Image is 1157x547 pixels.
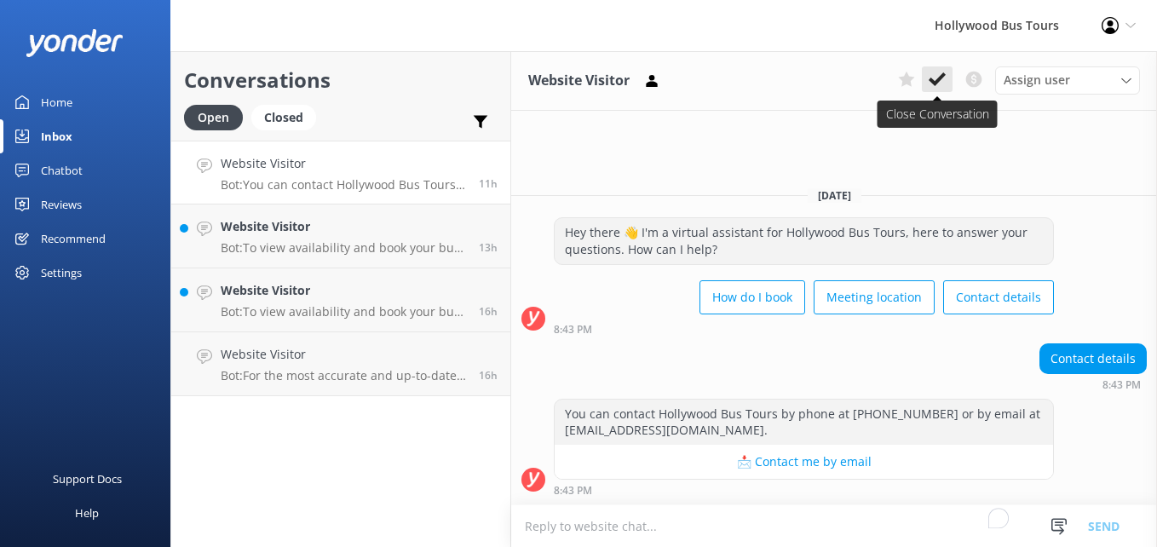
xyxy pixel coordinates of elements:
[171,268,510,332] a: Website VisitorBot:To view availability and book your bus tour online, click [URL][DOMAIN_NAME].16h
[555,218,1053,263] div: Hey there 👋 I'm a virtual assistant for Hollywood Bus Tours, here to answer your questions. How c...
[479,240,498,255] span: Oct 14 2025 06:45pm (UTC -07:00) America/Tijuana
[221,281,466,300] h4: Website Visitor
[26,29,124,57] img: yonder-white-logo.png
[1102,380,1141,390] strong: 8:43 PM
[479,304,498,319] span: Oct 14 2025 04:24pm (UTC -07:00) America/Tijuana
[555,445,1053,479] button: 📩 Contact me by email
[554,484,1054,496] div: Oct 14 2025 08:43pm (UTC -07:00) America/Tijuana
[41,119,72,153] div: Inbox
[171,204,510,268] a: Website VisitorBot:To view availability and book your bus tour online, click [URL][DOMAIN_NAME].13h
[75,496,99,530] div: Help
[555,400,1053,445] div: You can contact Hollywood Bus Tours by phone at [PHONE_NUMBER] or by email at [EMAIL_ADDRESS][DOM...
[41,153,83,187] div: Chatbot
[554,325,592,335] strong: 8:43 PM
[814,280,935,314] button: Meeting location
[251,107,325,126] a: Closed
[699,280,805,314] button: How do I book
[184,107,251,126] a: Open
[41,85,72,119] div: Home
[221,217,466,236] h4: Website Visitor
[995,66,1140,94] div: Assign User
[171,332,510,396] a: Website VisitorBot:For the most accurate and up-to-date schedule of tours available [DATE], pleas...
[528,70,630,92] h3: Website Visitor
[184,105,243,130] div: Open
[221,154,466,173] h4: Website Visitor
[221,177,466,193] p: Bot: You can contact Hollywood Bus Tours by phone at [PHONE_NUMBER] or by email at [EMAIL_ADDRESS...
[221,240,466,256] p: Bot: To view availability and book your bus tour online, click [URL][DOMAIN_NAME].
[41,222,106,256] div: Recommend
[1039,378,1147,390] div: Oct 14 2025 08:43pm (UTC -07:00) America/Tijuana
[1004,71,1070,89] span: Assign user
[53,462,122,496] div: Support Docs
[1040,344,1146,373] div: Contact details
[554,486,592,496] strong: 8:43 PM
[221,304,466,320] p: Bot: To view availability and book your bus tour online, click [URL][DOMAIN_NAME].
[808,188,861,203] span: [DATE]
[41,256,82,290] div: Settings
[554,323,1054,335] div: Oct 14 2025 08:43pm (UTC -07:00) America/Tijuana
[221,345,466,364] h4: Website Visitor
[41,187,82,222] div: Reviews
[251,105,316,130] div: Closed
[479,176,498,191] span: Oct 14 2025 08:43pm (UTC -07:00) America/Tijuana
[221,368,466,383] p: Bot: For the most accurate and up-to-date schedule of tours available [DATE], please check the bo...
[511,505,1157,547] textarea: To enrich screen reader interactions, please activate Accessibility in Grammarly extension settings
[171,141,510,204] a: Website VisitorBot:You can contact Hollywood Bus Tours by phone at [PHONE_NUMBER] or by email at ...
[943,280,1054,314] button: Contact details
[184,64,498,96] h2: Conversations
[479,368,498,383] span: Oct 14 2025 03:54pm (UTC -07:00) America/Tijuana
